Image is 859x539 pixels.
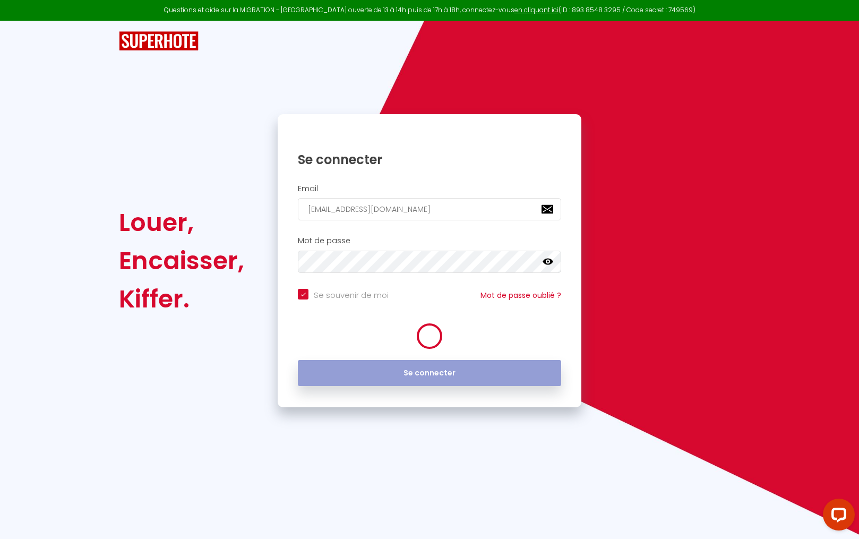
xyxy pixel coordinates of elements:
[480,290,561,301] a: Mot de passe oublié ?
[119,242,244,280] div: Encaisser,
[298,198,561,220] input: Ton Email
[119,203,244,242] div: Louer,
[298,360,561,387] button: Se connecter
[119,280,244,318] div: Kiffer.
[298,151,561,168] h1: Se connecter
[298,236,561,245] h2: Mot de passe
[119,31,199,51] img: SuperHote logo
[514,5,559,14] a: en cliquant ici
[814,494,859,539] iframe: LiveChat chat widget
[298,184,561,193] h2: Email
